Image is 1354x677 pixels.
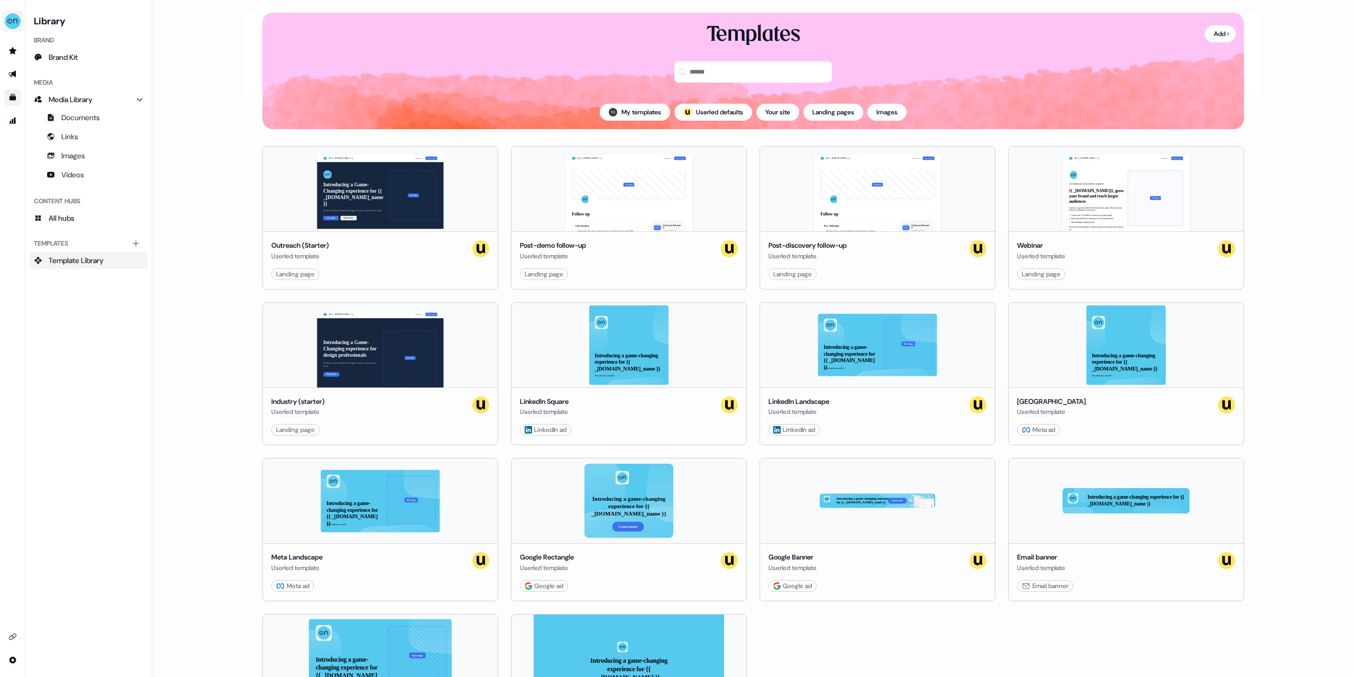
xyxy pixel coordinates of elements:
[30,32,148,49] div: Brand
[271,396,325,407] div: Industry (starter)
[520,251,586,261] div: Userled template
[30,13,148,28] h3: Library
[520,563,574,573] div: Userled template
[769,407,829,417] div: Userled template
[756,104,799,121] button: Your site
[525,581,563,591] div: Google ad
[773,581,812,591] div: Google ad
[271,240,329,251] div: Outreach (Starter)
[760,146,995,290] button: Hey {{ _[DOMAIN_NAME] }} 👋Learn moreBook a demoYour imageFollow upKey Challenges Breaking down co...
[472,396,489,413] img: userled logo
[4,628,21,645] a: Go to integrations
[30,49,148,66] a: Brand Kit
[969,396,986,413] img: userled logo
[773,425,815,435] div: LinkedIn ad
[769,396,829,407] div: LinkedIn Landscape
[769,552,817,563] div: Google Banner
[760,458,995,601] button: Introducing a game-changing experience for {{ _[DOMAIN_NAME]_name }}Learn moreGoogle BannerUserle...
[262,458,498,601] button: Introducing a game-changing experience for {{ _[DOMAIN_NAME] }}See what we can do!Your imageMeta ...
[271,407,325,417] div: Userled template
[61,112,100,123] span: Documents
[1017,251,1065,261] div: Userled template
[276,581,309,591] div: Meta ad
[30,74,148,91] div: Media
[721,396,738,413] img: userled logo
[525,425,566,435] div: LinkedIn ad
[600,104,670,121] button: My templates
[472,240,489,257] img: userled logo
[773,269,812,279] div: Landing page
[683,108,692,116] div: ;
[271,563,323,573] div: Userled template
[4,652,21,669] a: Go to integrations
[1017,552,1065,563] div: Email banner
[4,89,21,106] a: Go to templates
[4,66,21,83] a: Go to outbound experience
[1017,396,1086,407] div: [GEOGRAPHIC_DATA]
[1022,581,1068,591] div: Email banner
[4,42,21,59] a: Go to prospects
[49,255,104,266] span: Template Library
[511,458,747,601] button: Introducing a game-changing experience for {{ _[DOMAIN_NAME]_name }}Learn moreGoogle RectangleUse...
[262,302,498,446] button: Hey {{ _[DOMAIN_NAME] }} 👋Learn moreBook a demoIntroducing a Game-Changing experience for design ...
[1017,407,1086,417] div: Userled template
[1218,396,1235,413] img: userled logo
[511,302,747,446] button: Introducing a game-changing experience for {{ _[DOMAIN_NAME]_name }}See what we can do!LinkedIn S...
[525,269,563,279] div: Landing page
[30,166,148,183] a: Videos
[1022,269,1060,279] div: Landing page
[721,240,738,257] img: userled logo
[721,552,738,569] img: userled logo
[511,146,747,290] button: Hey {{ _[DOMAIN_NAME] }} 👋Learn moreBook a demoYour imageFollow upCall summary Understand what cu...
[30,252,148,269] a: Template Library
[276,269,315,279] div: Landing page
[520,552,574,563] div: Google Rectangle
[969,240,986,257] img: userled logo
[769,563,817,573] div: Userled template
[520,407,569,417] div: Userled template
[609,108,617,116] img: TestAccount
[769,240,847,251] div: Post-discovery follow-up
[61,131,78,142] span: Links
[49,213,75,223] span: All hubs
[1218,240,1235,257] img: userled logo
[30,109,148,126] a: Documents
[276,425,315,435] div: Landing page
[1205,25,1236,42] button: Add
[674,104,752,121] button: userled logo;Userled defaults
[520,396,569,407] div: LinkedIn Square
[1022,425,1055,435] div: Meta ad
[1008,302,1244,446] button: Introducing a game-changing experience for {{ _[DOMAIN_NAME]_name }}See what we can do![GEOGRAPHI...
[61,150,85,161] span: Images
[472,552,489,569] img: userled logo
[271,552,323,563] div: Meta Landscape
[969,552,986,569] img: userled logo
[30,193,148,210] div: Content Hubs
[30,91,148,108] a: Media Library
[61,169,84,180] span: Videos
[867,104,907,121] button: Images
[683,108,692,116] img: userled logo
[4,112,21,129] a: Go to attribution
[1008,458,1244,601] button: Introducing a game-changing experience for {{ _[DOMAIN_NAME]_name }}Email bannerUserled templateu...
[803,104,863,121] button: Landing pages
[1017,563,1065,573] div: Userled template
[262,146,498,290] button: Hey {{ _[DOMAIN_NAME] }} 👋Learn moreBook a demoIntroducing a Game-Changing experience for {{ _[DO...
[1017,240,1065,251] div: Webinar
[30,210,148,227] a: All hubs
[1218,552,1235,569] img: userled logo
[49,94,93,105] span: Media Library
[760,302,995,446] button: Introducing a game-changing experience for {{ _[DOMAIN_NAME] }}See what we can do!Your imageLinke...
[30,147,148,164] a: Images
[520,240,586,251] div: Post-demo follow-up
[707,21,800,49] div: Templates
[271,251,329,261] div: Userled template
[49,52,78,62] span: Brand Kit
[1008,146,1244,290] button: Hey {{ _[DOMAIN_NAME] }} 👋Learn moreBook a demoLIVE WEBINAR | [DATE] 1PM EST | 10AM PST{{ _[DOMAI...
[769,251,847,261] div: Userled template
[30,128,148,145] a: Links
[30,235,148,252] div: Templates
